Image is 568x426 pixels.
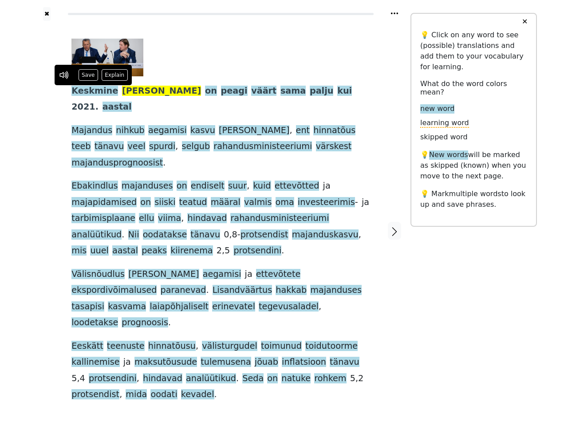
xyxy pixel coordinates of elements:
[245,269,252,280] span: ja
[355,197,358,208] span: -
[359,229,361,241] span: ,
[190,125,215,136] span: kasvu
[230,213,329,224] span: rahandusministeeriumi
[43,7,51,21] button: ✖
[214,389,217,400] span: .
[247,181,249,192] span: ,
[350,373,355,384] span: 5
[161,285,206,296] span: paranevad
[211,197,241,208] span: määral
[107,341,145,352] span: teenuste
[362,197,369,208] span: ja
[128,229,139,241] span: Nii
[71,285,157,296] span: ekspordivõimalused
[314,373,346,384] span: rohkem
[154,197,175,208] span: siiski
[205,86,217,97] span: on
[95,141,124,152] span: tänavu
[281,373,311,384] span: natuke
[143,229,187,241] span: oodatakse
[255,357,278,368] span: jõuab
[212,301,255,312] span: erinevatel
[420,133,468,142] span: skipped word
[149,141,175,152] span: spurdi
[150,389,177,400] span: oodati
[191,181,225,192] span: endiselt
[213,141,312,152] span: rahandusministeeriumi
[242,373,264,384] span: Seda
[181,389,214,400] span: kevadel
[71,245,87,256] span: mis
[420,79,527,96] h6: What do the word colors mean?
[177,181,187,192] span: on
[103,102,132,113] span: aastal
[292,229,359,241] span: majanduskasvu
[310,285,362,296] span: majanduses
[267,373,278,384] span: on
[244,197,272,208] span: valmis
[71,301,104,312] span: tasapisi
[224,229,229,241] span: 0
[221,86,248,97] span: peagi
[429,150,468,160] span: New words
[186,373,236,384] span: analüütikud
[187,213,227,224] span: hindavad
[175,141,178,152] span: ,
[203,269,241,280] span: aegamisi
[310,86,334,97] span: palju
[330,357,359,368] span: tänavu
[296,125,310,136] span: ent
[127,141,145,152] span: veel
[134,357,197,368] span: maksutõusude
[71,39,143,76] img: 17105590t1h593a.jpg
[148,125,187,136] span: aegamisi
[150,301,209,312] span: laiapõhjaliselt
[275,181,319,192] span: ettevõtted
[71,229,122,241] span: analüütikud
[112,245,138,256] span: aastal
[206,285,209,296] span: .
[289,125,292,136] span: ,
[213,285,272,296] span: Lisandväärtus
[355,373,358,384] span: ,
[148,341,196,352] span: hinnatõusu
[281,245,284,256] span: .
[71,373,77,384] span: 5
[80,373,85,384] span: 4
[181,213,184,224] span: ,
[163,158,166,169] span: .
[241,229,288,241] span: protsendist
[190,229,220,241] span: tänavu
[128,269,199,280] span: [PERSON_NAME]
[71,181,118,192] span: Ebakindlus
[71,86,118,97] span: Keskmine
[71,269,125,280] span: Välisnõudlus
[236,373,239,384] span: .
[276,197,294,208] span: oma
[123,357,131,368] span: ja
[142,245,167,256] span: peaks
[116,125,145,136] span: nihkub
[168,317,171,328] span: .
[259,301,319,312] span: tegevusaladel
[276,285,307,296] span: hakkab
[182,141,210,152] span: selgub
[316,141,352,152] span: värskest
[261,341,302,352] span: toimunud
[217,245,222,256] span: 2
[122,317,168,328] span: prognoosis
[71,125,112,136] span: Majandus
[71,389,119,400] span: protsendist
[256,269,300,280] span: ettevõtete
[282,357,326,368] span: inflatsioon
[228,181,247,192] span: suur
[319,301,321,312] span: ,
[420,118,469,128] span: learning word
[119,389,122,400] span: ,
[219,125,289,136] span: [PERSON_NAME]
[225,245,230,256] span: 5
[337,86,352,97] span: kui
[79,69,98,81] button: Save
[158,213,181,224] span: viima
